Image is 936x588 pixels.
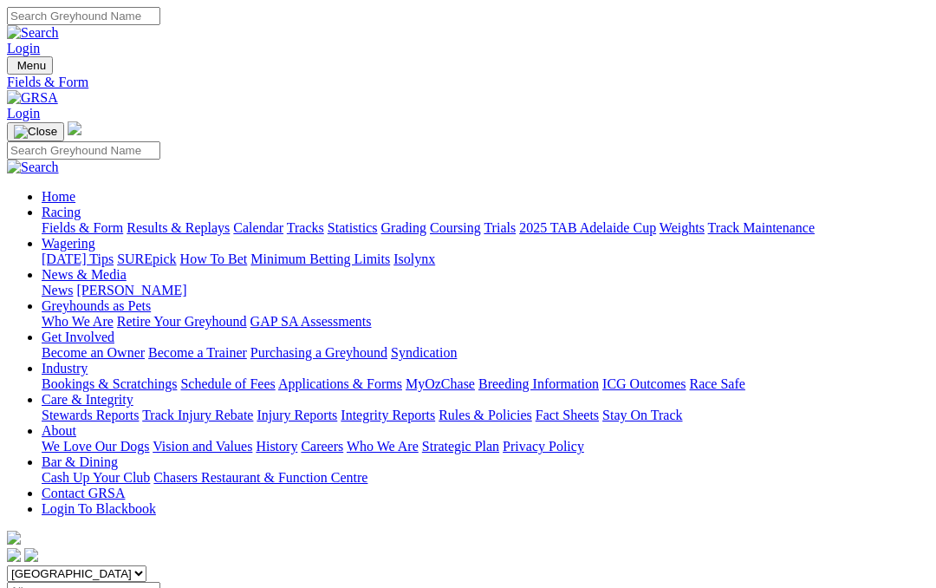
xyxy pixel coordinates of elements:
a: Cash Up Your Club [42,470,150,485]
a: Weights [660,220,705,235]
div: Greyhounds as Pets [42,314,929,330]
a: Racing [42,205,81,219]
a: News & Media [42,267,127,282]
a: Coursing [430,220,481,235]
img: Search [7,25,59,41]
span: Menu [17,59,46,72]
a: [DATE] Tips [42,252,114,266]
a: Purchasing a Greyhound [250,345,387,360]
a: Calendar [233,220,283,235]
a: 2025 TAB Adelaide Cup [519,220,656,235]
a: Greyhounds as Pets [42,298,151,313]
img: Search [7,160,59,175]
a: News [42,283,73,297]
a: Injury Reports [257,408,337,422]
a: Track Injury Rebate [142,408,253,422]
a: Become an Owner [42,345,145,360]
a: Careers [301,439,343,454]
img: logo-grsa-white.png [68,121,81,135]
div: News & Media [42,283,929,298]
img: twitter.svg [24,548,38,562]
div: Racing [42,220,929,236]
a: Retire Your Greyhound [117,314,247,329]
img: GRSA [7,90,58,106]
a: Contact GRSA [42,486,125,500]
a: Home [42,189,75,204]
img: facebook.svg [7,548,21,562]
a: Wagering [42,236,95,251]
button: Toggle navigation [7,56,53,75]
a: Results & Replays [127,220,230,235]
a: Grading [381,220,426,235]
div: Wagering [42,252,929,267]
a: Schedule of Fees [180,376,275,391]
a: Login [7,106,40,121]
img: Close [14,125,57,139]
a: How To Bet [180,252,248,266]
a: We Love Our Dogs [42,439,149,454]
div: Industry [42,376,929,392]
a: Care & Integrity [42,392,133,407]
div: Get Involved [42,345,929,361]
a: Bar & Dining [42,454,118,469]
div: About [42,439,929,454]
a: Trials [484,220,516,235]
a: Statistics [328,220,378,235]
a: Privacy Policy [503,439,584,454]
a: Who We Are [42,314,114,329]
a: Tracks [287,220,324,235]
a: Login [7,41,40,56]
a: Get Involved [42,330,114,344]
a: Vision and Values [153,439,252,454]
a: Minimum Betting Limits [250,252,390,266]
a: GAP SA Assessments [250,314,372,329]
a: Stay On Track [602,408,682,422]
a: Isolynx [393,252,435,266]
a: Fields & Form [42,220,123,235]
a: Login To Blackbook [42,501,156,516]
a: SUREpick [117,252,176,266]
button: Toggle navigation [7,122,64,141]
a: Track Maintenance [708,220,815,235]
input: Search [7,7,160,25]
a: Stewards Reports [42,408,139,422]
a: Race Safe [689,376,744,391]
a: Fact Sheets [536,408,599,422]
a: Become a Trainer [148,345,247,360]
img: logo-grsa-white.png [7,531,21,545]
a: Who We Are [347,439,419,454]
a: Bookings & Scratchings [42,376,177,391]
a: MyOzChase [406,376,475,391]
a: History [256,439,297,454]
a: Fields & Form [7,75,929,90]
a: About [42,423,76,438]
a: Rules & Policies [439,408,532,422]
a: Integrity Reports [341,408,435,422]
a: Industry [42,361,88,376]
a: Applications & Forms [278,376,402,391]
a: [PERSON_NAME] [76,283,186,297]
a: Strategic Plan [422,439,499,454]
div: Care & Integrity [42,408,929,423]
a: Syndication [391,345,457,360]
div: Bar & Dining [42,470,929,486]
a: Chasers Restaurant & Function Centre [153,470,367,485]
a: ICG Outcomes [602,376,686,391]
a: Breeding Information [478,376,599,391]
input: Search [7,141,160,160]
